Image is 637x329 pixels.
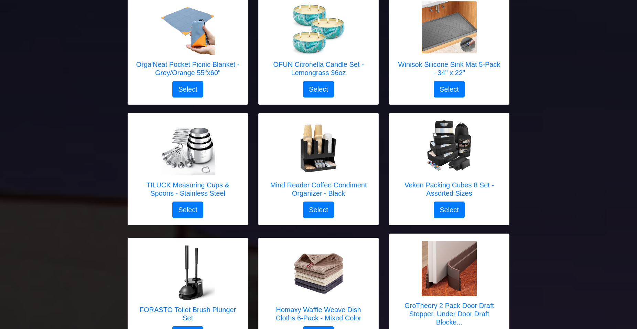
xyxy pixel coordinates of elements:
[172,81,203,97] button: Select
[135,60,241,77] h5: Orga'Neat Pocket Picnic Blanket - Grey/Orange 55"x60"
[266,181,371,197] h5: Mind Reader Coffee Condiment Organizer - Black
[303,202,334,218] button: Select
[422,1,477,53] img: Winisok Silicone Sink Mat 5-Pack - 34" x 22"
[266,120,371,202] a: Mind Reader Coffee Condiment Organizer - Black Mind Reader Coffee Condiment Organizer - Black
[266,60,371,77] h5: OFUN Citronella Candle Set - Lemongrass 36oz
[303,81,334,97] button: Select
[396,120,502,202] a: Veken Packing Cubes 8 Set - Assorted Sizes Veken Packing Cubes 8 Set - Assorted Sizes
[135,181,241,197] h5: TILUCK Measuring Cups & Spoons - Stainless Steel
[135,120,241,202] a: TILUCK Measuring Cups & Spoons - Stainless Steel TILUCK Measuring Cups & Spoons - Stainless Steel
[172,202,203,218] button: Select
[291,120,346,175] img: Mind Reader Coffee Condiment Organizer - Black
[396,301,502,326] h5: GroTheory 2 Pack Door Draft Stopper, Under Door Draft Blocke...
[434,202,465,218] button: Select
[160,245,215,300] img: FORASTO Toilet Brush Plunger Set
[135,306,241,322] h5: FORASTO Toilet Brush Plunger Set
[135,245,241,326] a: FORASTO Toilet Brush Plunger Set FORASTO Toilet Brush Plunger Set
[422,241,477,296] img: GroTheory 2 Pack Door Draft Stopper, Under Door Draft Blocker, Soundproof Door Sweep Weather Stri...
[160,120,215,175] img: TILUCK Measuring Cups & Spoons - Stainless Steel
[396,60,502,77] h5: Winisok Silicone Sink Mat 5-Pack - 34" x 22"
[266,245,371,326] a: Homaxy Waffle Weave Dish Cloths 6-Pack - Mixed Color Homaxy Waffle Weave Dish Cloths 6-Pack - Mix...
[266,306,371,322] h5: Homaxy Waffle Weave Dish Cloths 6-Pack - Mixed Color
[422,120,477,175] img: Veken Packing Cubes 8 Set - Assorted Sizes
[396,181,502,197] h5: Veken Packing Cubes 8 Set - Assorted Sizes
[291,245,346,300] img: Homaxy Waffle Weave Dish Cloths 6-Pack - Mixed Color
[434,81,465,97] button: Select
